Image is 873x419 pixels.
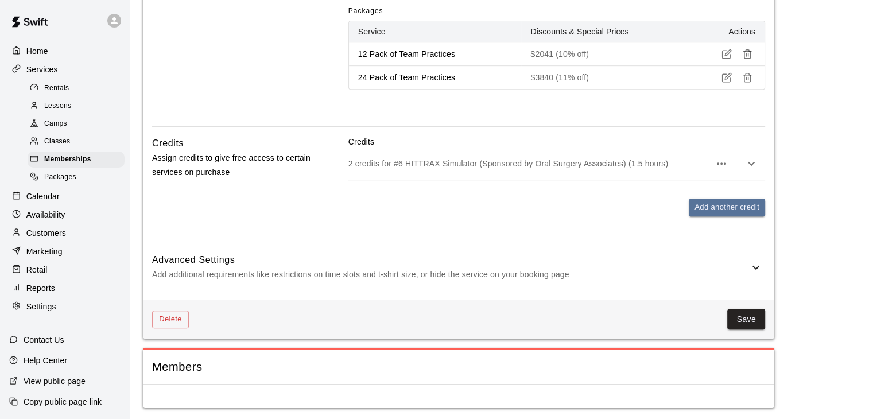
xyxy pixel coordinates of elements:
[727,309,765,330] button: Save
[348,148,765,180] div: 2 credits for #6 HITTRAX Simulator (Sponsored by Oral Surgery Associates) (1.5 hours)
[152,151,312,180] p: Assign credits to give free access to certain services on purchase
[28,169,129,187] a: Packages
[152,253,749,267] h6: Advanced Settings
[530,72,686,83] p: $3840 (11% off)
[24,396,102,408] p: Copy public page link
[152,245,765,290] div: Advanced SettingsAdd additional requirements like restrictions on time slots and t-shirt size, or...
[44,100,72,112] span: Lessons
[349,21,522,42] th: Service
[28,133,129,151] a: Classes
[28,115,129,133] a: Camps
[348,136,765,148] p: Credits
[24,355,67,366] p: Help Center
[689,199,765,216] button: Add another credit
[28,169,125,185] div: Packages
[26,191,60,202] p: Calendar
[26,246,63,257] p: Marketing
[26,301,56,312] p: Settings
[9,42,120,60] a: Home
[26,264,48,276] p: Retail
[28,80,125,96] div: Rentals
[152,359,765,375] span: Members
[28,97,129,115] a: Lessons
[9,298,120,315] a: Settings
[530,48,686,60] p: $2041 (10% off)
[348,2,383,21] span: Packages
[521,21,696,42] th: Discounts & Special Prices
[28,151,129,169] a: Memberships
[44,154,91,165] span: Memberships
[9,224,120,242] a: Customers
[26,282,55,294] p: Reports
[24,334,64,346] p: Contact Us
[26,45,48,57] p: Home
[9,261,120,278] a: Retail
[358,72,513,83] p: 24 Pack of Team Practices
[44,136,70,148] span: Classes
[28,152,125,168] div: Memberships
[9,243,120,260] a: Marketing
[152,311,189,328] button: Delete
[696,21,765,42] th: Actions
[9,188,120,205] a: Calendar
[44,118,67,130] span: Camps
[152,267,749,282] p: Add additional requirements like restrictions on time slots and t-shirt size, or hide the service...
[28,98,125,114] div: Lessons
[26,64,58,75] p: Services
[26,209,65,220] p: Availability
[9,206,120,223] a: Availability
[9,61,120,78] a: Services
[358,48,513,60] p: 12 Pack of Team Practices
[152,136,184,151] h6: Credits
[28,79,129,97] a: Rentals
[28,134,125,150] div: Classes
[44,83,69,94] span: Rentals
[9,280,120,297] a: Reports
[44,172,76,183] span: Packages
[26,227,66,239] p: Customers
[24,375,86,387] p: View public page
[348,158,710,169] p: 2 credits for #6 HITTRAX Simulator (Sponsored by Oral Surgery Associates) (1.5 hours)
[28,116,125,132] div: Camps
